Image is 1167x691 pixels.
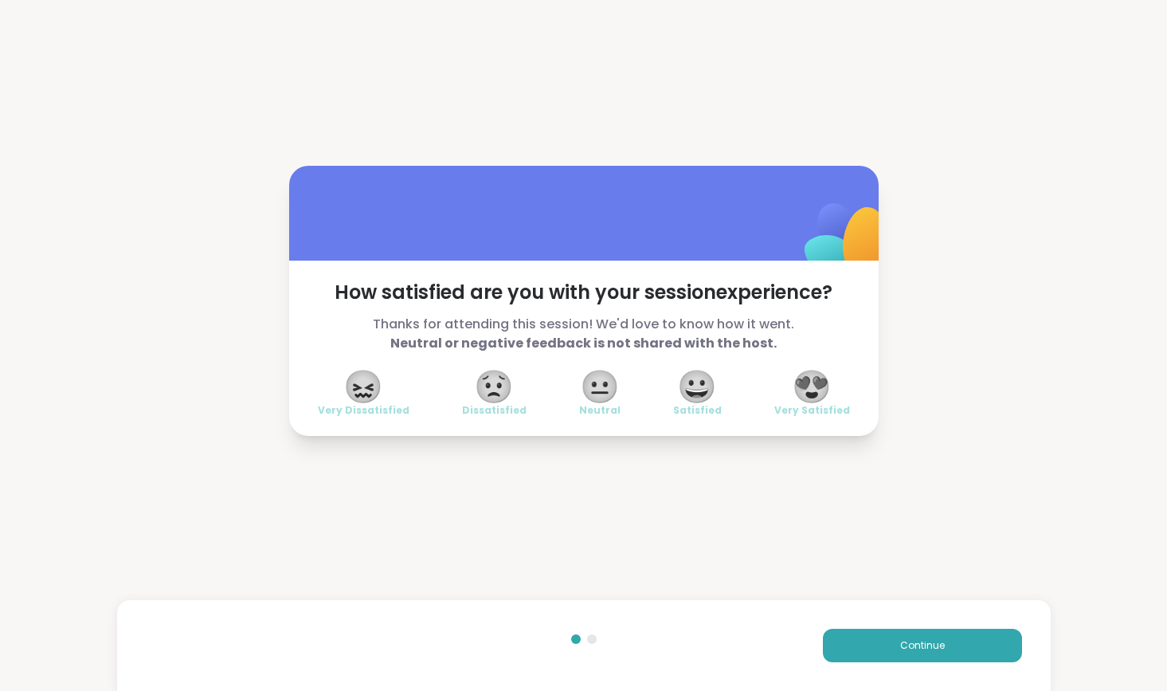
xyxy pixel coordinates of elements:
[823,629,1022,662] button: Continue
[318,280,850,305] span: How satisfied are you with your session experience?
[579,404,621,417] span: Neutral
[673,404,722,417] span: Satisfied
[767,162,926,320] img: ShareWell Logomark
[343,372,383,401] span: 😖
[580,372,620,401] span: 😐
[390,334,777,352] b: Neutral or negative feedback is not shared with the host.
[462,404,527,417] span: Dissatisfied
[318,315,850,353] span: Thanks for attending this session! We'd love to know how it went.
[318,404,409,417] span: Very Dissatisfied
[774,404,850,417] span: Very Satisfied
[792,372,832,401] span: 😍
[474,372,514,401] span: 😟
[900,638,945,653] span: Continue
[677,372,717,401] span: 😀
